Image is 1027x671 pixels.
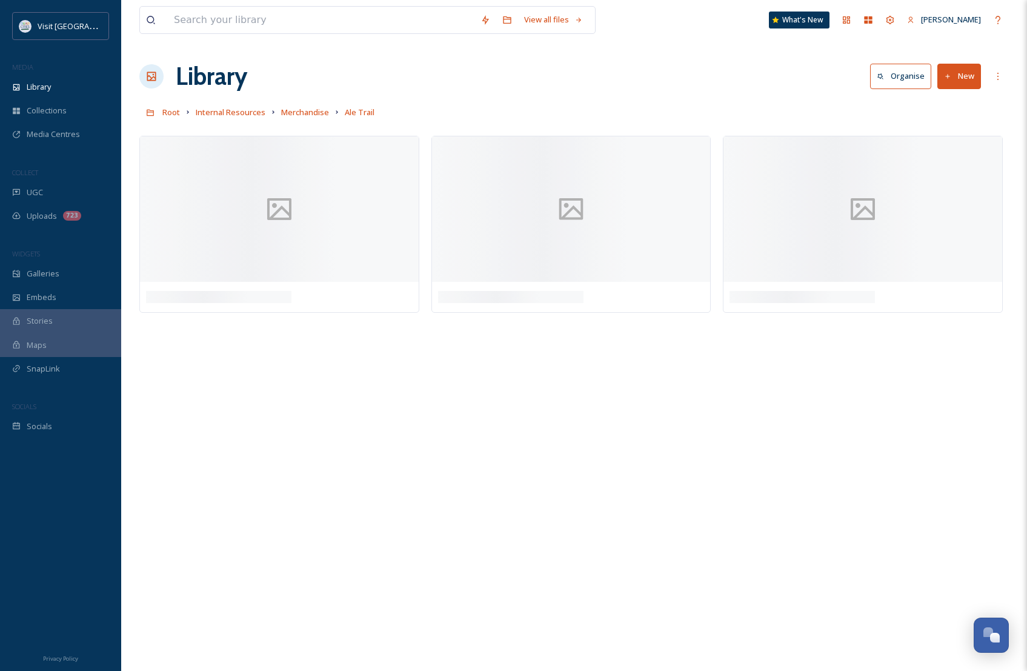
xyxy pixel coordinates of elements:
a: What's New [769,12,829,28]
span: Root [162,107,180,118]
a: Privacy Policy [43,650,78,665]
a: Ale Trail [345,105,374,119]
img: QCCVB_VISIT_vert_logo_4c_tagline_122019.svg [19,20,32,32]
span: Library [27,81,51,93]
a: Internal Resources [196,105,265,119]
button: Open Chat [974,618,1009,653]
button: Organise [870,64,931,88]
span: Stories [27,315,53,327]
span: Galleries [27,268,59,279]
span: COLLECT [12,168,38,177]
span: Maps [27,339,47,351]
input: Search your library [168,7,474,33]
span: Embeds [27,292,56,303]
span: Privacy Policy [43,655,78,663]
a: Organise [870,64,937,88]
span: Ale Trail [345,107,374,118]
a: View all files [518,8,589,32]
span: UGC [27,187,43,198]
span: Merchandise [281,107,329,118]
a: Root [162,105,180,119]
span: Uploads [27,210,57,222]
a: Merchandise [281,105,329,119]
div: 723 [63,211,81,221]
span: WIDGETS [12,249,40,258]
span: Visit [GEOGRAPHIC_DATA] [38,20,131,32]
span: Collections [27,105,67,116]
span: [PERSON_NAME] [921,14,981,25]
span: Media Centres [27,129,80,140]
span: MEDIA [12,62,33,72]
span: Internal Resources [196,107,265,118]
a: Library [176,58,247,95]
a: [PERSON_NAME] [901,8,987,32]
button: New [937,64,981,88]
span: Socials [27,421,52,432]
span: SOCIALS [12,402,36,411]
span: SnapLink [27,363,60,375]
